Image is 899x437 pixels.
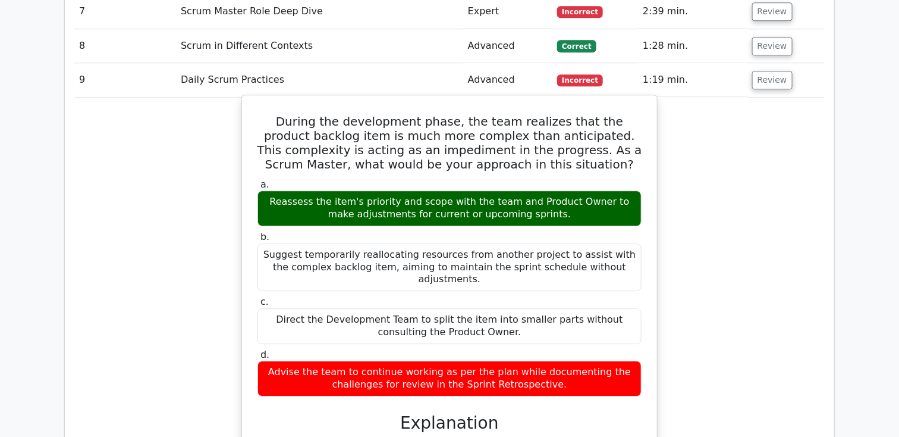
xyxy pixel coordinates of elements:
[557,6,603,18] span: Incorrect
[74,63,176,97] td: 9
[265,413,634,433] h3: Explanation
[752,71,793,89] button: Review
[638,29,747,63] td: 1:28 min.
[176,29,463,63] td: Scrum in Different Contexts
[257,361,642,397] div: Advise the team to continue working as per the plan while documenting the challenges for review i...
[557,74,603,86] span: Incorrect
[257,308,642,344] div: Direct the Development Team to split the item into smaller parts without consulting the Product O...
[752,2,793,21] button: Review
[463,63,552,97] td: Advanced
[557,40,596,52] span: Correct
[260,231,269,242] span: b.
[260,179,269,190] span: a.
[463,29,552,63] td: Advanced
[260,349,269,360] span: d.
[260,296,269,307] span: c.
[257,244,642,291] div: Suggest temporarily reallocating resources from another project to assist with the complex backlo...
[176,63,463,97] td: Daily Scrum Practices
[74,29,176,63] td: 8
[638,63,747,97] td: 1:19 min.
[257,191,642,226] div: Reassess the item's priority and scope with the team and Product Owner to make adjustments for cu...
[752,37,793,55] button: Review
[256,114,643,171] h5: During the development phase, the team realizes that the product backlog item is much more comple...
